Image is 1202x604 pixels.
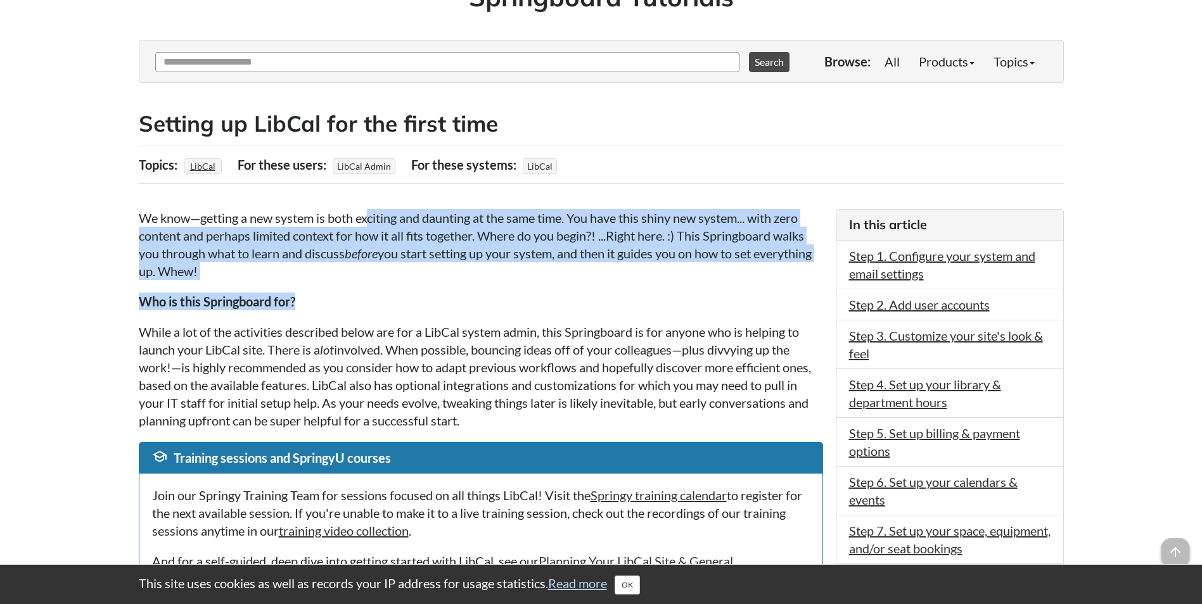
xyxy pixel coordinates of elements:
[849,474,1018,507] a: Step 6. Set up your calendars & events
[849,523,1051,556] a: Step 7. Set up your space, equipment, and/or seat bookings
[139,323,823,429] p: While a lot of the activities described below are for a LibCal system admin, this Springboard is ...
[548,576,607,591] a: Read more
[875,49,909,74] a: All
[238,153,329,177] div: For these users:
[849,425,1020,458] a: Step 5. Set up billing & payment options
[523,158,557,174] span: LibCal
[849,216,1051,234] h3: In this article
[984,49,1044,74] a: Topics
[824,53,871,70] p: Browse:
[152,486,810,539] p: Join our Springy Training Team for sessions focused on all things LibCal! Visit the to register f...
[333,158,395,174] span: LibCal Admin
[139,108,1064,139] h2: Setting up LibCal for the first time
[139,153,181,177] div: Topics:
[126,574,1077,595] div: This site uses cookies as well as records your IP address for usage statistics.
[1161,539,1189,555] a: arrow_upward
[615,576,640,595] button: Close
[188,157,217,175] a: LibCal
[152,552,810,588] p: And for a self-guided, deep dive into getting started with LibCal, see our SpringyU course!
[139,209,823,280] p: We know—getting a new system is both exciting and daunting at the same time. You have this shiny ...
[345,246,378,261] em: before
[849,377,1001,410] a: Step 4. Set up your library & department hours
[320,342,334,357] em: lot
[411,153,520,177] div: For these systems:
[174,450,391,465] span: Training sessions and SpringyU courses
[1161,538,1189,566] span: arrow_upward
[849,248,1035,281] a: Step 1. Configure your system and email settings
[139,294,295,309] strong: Who is this Springboard for?
[279,523,409,538] a: training video collection
[152,449,167,464] span: school
[849,297,990,312] a: Step 2. Add user accounts
[909,49,984,74] a: Products
[749,52,790,72] button: Search
[591,488,727,503] a: Springy training calendar
[849,328,1043,361] a: Step 3. Customize your site's look & feel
